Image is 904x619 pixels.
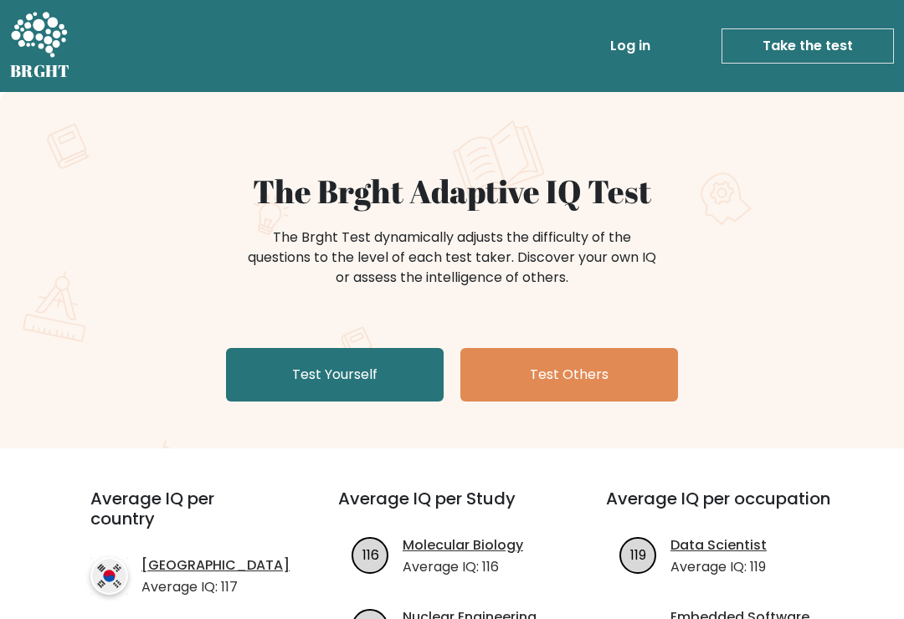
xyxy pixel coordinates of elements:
[670,535,767,555] a: Data Scientist
[362,545,378,565] text: 116
[10,61,70,81] h5: BRGHT
[722,28,894,64] a: Take the test
[44,172,860,211] h1: The Brght Adaptive IQ Test
[403,535,523,555] a: Molecular Biology
[338,489,566,529] h3: Average IQ per Study
[10,7,70,85] a: BRGHT
[90,489,278,549] h3: Average IQ per country
[630,545,646,565] text: 119
[606,489,834,529] h3: Average IQ per occupation
[460,348,678,402] a: Test Others
[243,228,661,288] div: The Brght Test dynamically adjusts the difficulty of the questions to the level of each test take...
[141,555,290,576] a: [GEOGRAPHIC_DATA]
[604,29,657,63] a: Log in
[141,577,290,597] p: Average IQ: 117
[226,348,444,402] a: Test Yourself
[670,557,767,577] p: Average IQ: 119
[90,557,128,595] img: country
[403,557,523,577] p: Average IQ: 116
